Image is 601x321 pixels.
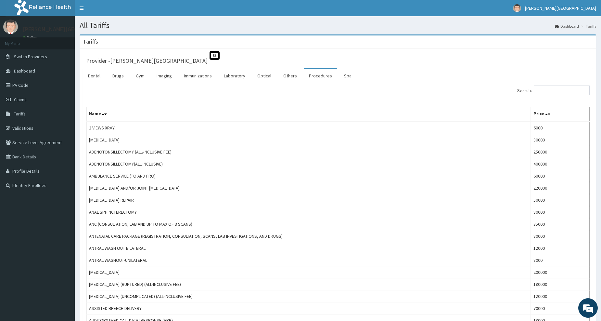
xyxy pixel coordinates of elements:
[531,194,590,206] td: 50000
[86,170,531,182] td: AMBULANCE SERVICE (TO AND FRO)
[83,69,106,83] a: Dental
[86,218,531,230] td: ANC (CONSULTATION, LAB AND UP TO MAX OF 3 SCANS)
[86,254,531,266] td: ANTRAL WASHOUT-UNILATERAL
[14,111,26,117] span: Tariffs
[86,134,531,146] td: [MEDICAL_DATA]
[23,35,38,40] a: Online
[86,146,531,158] td: ADENOTONSILLECTOMY (ALL-INCLUSIVE FEE)
[23,26,119,32] p: [PERSON_NAME][GEOGRAPHIC_DATA]
[86,266,531,278] td: [MEDICAL_DATA]
[531,278,590,290] td: 180000
[86,122,531,134] td: 2 VIEWS XRAY
[80,21,596,30] h1: All Tariffs
[304,69,337,83] a: Procedures
[531,302,590,314] td: 70000
[517,86,590,95] label: Search:
[531,230,590,242] td: 80000
[339,69,357,83] a: Spa
[531,182,590,194] td: 220000
[534,86,590,95] input: Search:
[278,69,302,83] a: Others
[83,39,98,45] h3: Tariffs
[38,82,90,148] span: We're online!
[12,33,26,49] img: d_794563401_company_1708531726252_794563401
[531,290,590,302] td: 120000
[525,5,596,11] span: [PERSON_NAME][GEOGRAPHIC_DATA]
[14,97,27,102] span: Claims
[14,68,35,74] span: Dashboard
[531,266,590,278] td: 200000
[86,58,208,64] h3: Provider - [PERSON_NAME][GEOGRAPHIC_DATA]
[531,242,590,254] td: 12000
[531,107,590,122] th: Price
[86,194,531,206] td: [MEDICAL_DATA] REPAIR
[3,20,18,34] img: User Image
[86,278,531,290] td: [MEDICAL_DATA] (RUPTURED) (ALL-INCLUSIVE FEE)
[531,206,590,218] td: 80000
[531,170,590,182] td: 60000
[86,230,531,242] td: ANTENATAL CARE PACKAGE (REGISTRATION, CONSULTATION, SCANS, LAB INVESTIGATIONS, AND DRUGS)
[531,218,590,230] td: 35000
[86,158,531,170] td: ADENOTONSILLECTOMY(ALL INCLUSIVE)
[151,69,177,83] a: Imaging
[531,146,590,158] td: 250000
[531,254,590,266] td: 8000
[107,69,129,83] a: Drugs
[86,290,531,302] td: [MEDICAL_DATA] (UNCOMPLICATED) (ALL-INCLUSIVE FEE)
[531,158,590,170] td: 400000
[219,69,250,83] a: Laboratory
[513,4,521,12] img: User Image
[210,51,220,60] span: St
[14,54,47,60] span: Switch Providers
[131,69,150,83] a: Gym
[555,23,579,29] a: Dashboard
[107,3,122,19] div: Minimize live chat window
[531,134,590,146] td: 80000
[86,206,531,218] td: ANAL SPHINCTERECTOMY
[179,69,217,83] a: Immunizations
[86,242,531,254] td: ANTRAL WASH OUT BILATERAL
[34,36,109,45] div: Chat with us now
[86,302,531,314] td: ASSISTED BREECH DELIVERY
[86,107,531,122] th: Name
[531,122,590,134] td: 6000
[3,178,124,200] textarea: Type your message and hit 'Enter'
[86,182,531,194] td: [MEDICAL_DATA] AND/OR JOINT [MEDICAL_DATA]
[252,69,276,83] a: Optical
[580,23,596,29] li: Tariffs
